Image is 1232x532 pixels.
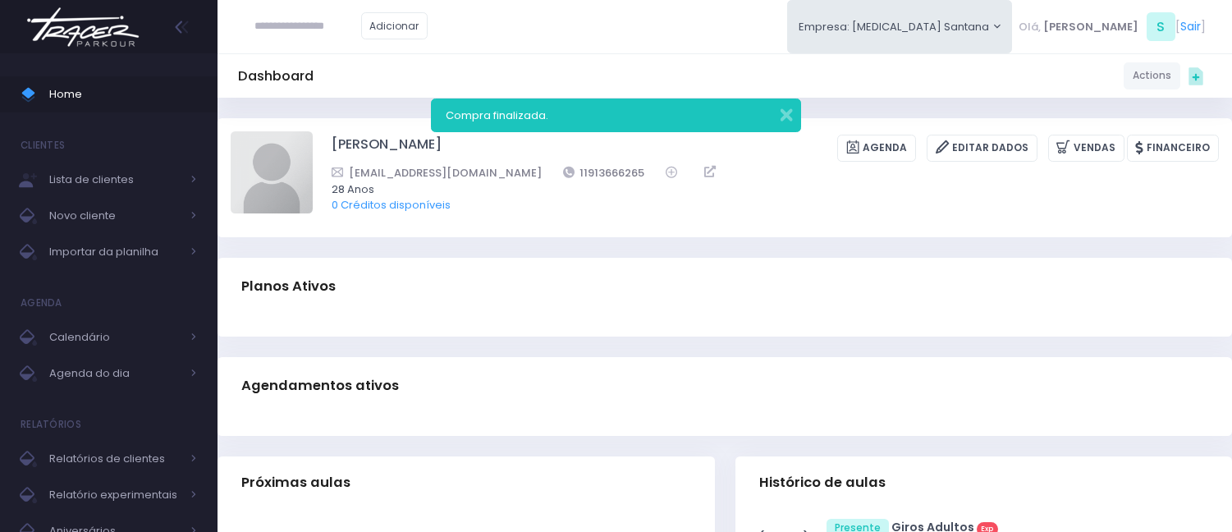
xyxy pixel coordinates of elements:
[1012,8,1211,45] div: [ ]
[238,68,314,85] h5: Dashboard
[1124,62,1180,89] a: Actions
[927,135,1037,162] a: Editar Dados
[332,197,451,213] a: 0 Créditos disponíveis
[332,164,542,181] a: [EMAIL_ADDRESS][DOMAIN_NAME]
[49,363,181,384] span: Agenda do dia
[49,169,181,190] span: Lista de clientes
[241,263,336,310] h3: Planos Ativos
[49,484,181,506] span: Relatório experimentais
[1019,19,1041,35] span: Olá,
[241,475,350,491] span: Próximas aulas
[1147,12,1175,41] span: S
[1127,135,1219,162] a: Financeiro
[361,12,428,39] a: Adicionar
[446,108,548,123] span: Compra finalizada.
[21,287,62,319] h4: Agenda
[1043,19,1138,35] span: [PERSON_NAME]
[49,205,181,227] span: Novo cliente
[49,84,197,105] span: Home
[21,408,81,441] h4: Relatórios
[332,181,1198,198] span: 28 Anos
[1180,18,1201,35] a: Sair
[563,164,645,181] a: 11913666265
[837,135,916,162] a: Agenda
[49,327,181,348] span: Calendário
[21,129,65,162] h4: Clientes
[49,448,181,470] span: Relatórios de clientes
[241,362,399,409] h3: Agendamentos ativos
[1048,135,1124,162] a: Vendas
[49,241,181,263] span: Importar da planilha
[759,475,886,491] span: Histórico de aulas
[332,135,442,162] a: [PERSON_NAME]
[231,131,313,213] img: Bruna Cristina Sangoleti de Onofre avatar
